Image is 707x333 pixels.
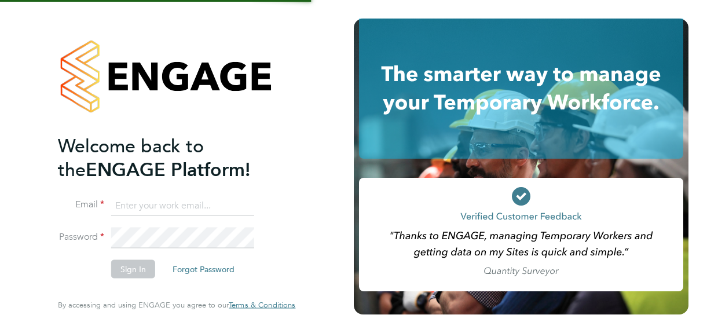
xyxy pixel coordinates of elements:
h2: ENGAGE Platform! [58,134,284,181]
label: Email [58,199,104,211]
input: Enter your work email... [111,195,254,216]
label: Password [58,231,104,243]
button: Sign In [111,260,155,279]
span: Welcome back to the [58,134,204,181]
button: Forgot Password [163,260,244,279]
span: By accessing and using ENGAGE you agree to our [58,300,295,310]
a: Terms & Conditions [229,301,295,310]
